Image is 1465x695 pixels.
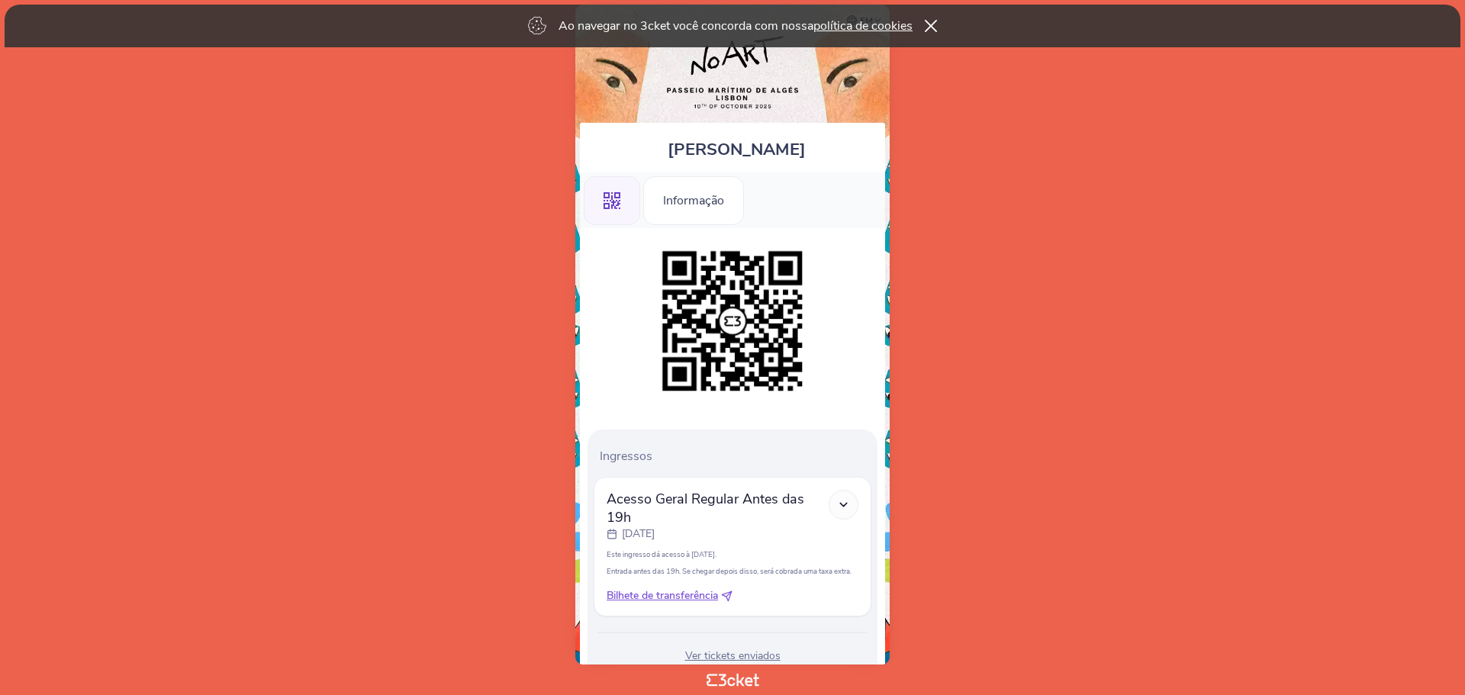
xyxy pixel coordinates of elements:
font: [PERSON_NAME] [668,138,806,161]
font: Informação [663,192,724,209]
font: Ao navegar no 3cket você concorda com nossa [559,18,813,34]
font: Acesso Geral Regular Antes das 19h [607,490,804,526]
font: Ingressos [600,448,652,465]
font: Ver tickets enviados [685,648,781,663]
img: SEM ARTE LISBOA [660,20,805,115]
img: 7c2183b40e87433c97259c2544d6e4c9.png [655,243,810,399]
font: [DATE] [622,526,655,541]
font: Entrada antes das 19h. Se chegar depois disso, será cobrada uma taxa extra. [607,566,852,576]
font: Bilhete de transferência [607,588,718,603]
a: Informação [643,191,744,208]
a: política de cookies [813,18,913,34]
font: Este ingresso dá acesso à [DATE]. [607,549,716,559]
